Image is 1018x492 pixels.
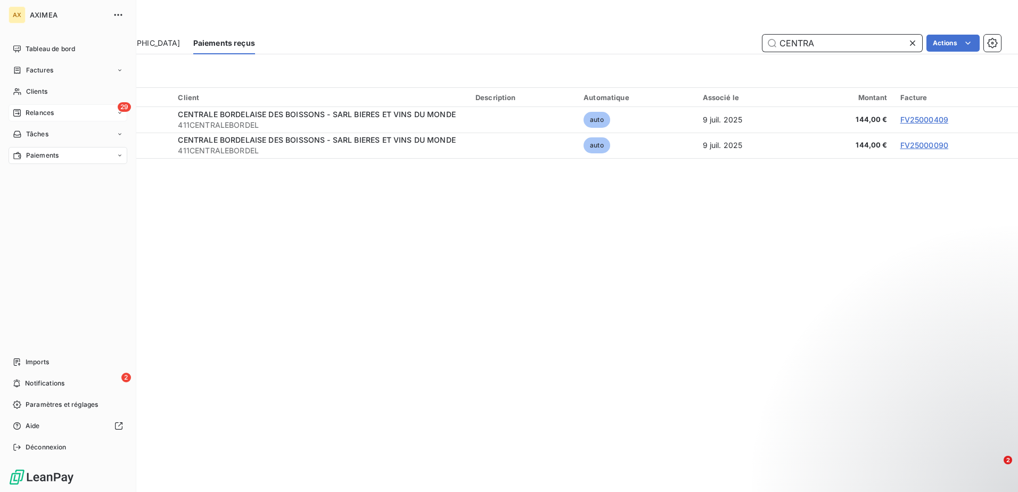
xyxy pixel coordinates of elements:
span: Relances [26,108,54,118]
div: Associé le [703,93,797,102]
span: Aide [26,421,40,431]
span: 411CENTRALEBORDEL [178,120,462,130]
td: 9 juil. 2025 [696,133,803,158]
span: 411CENTRALEBORDEL [178,145,462,156]
span: Paiements [26,151,59,160]
span: Tableau de bord [26,44,75,54]
div: Description [475,93,571,102]
a: FV25000409 [900,115,949,124]
span: CENTRALE BORDELAISE DES BOISSONS - SARL BIERES ET VINS DU MONDE [178,110,455,119]
div: Client [178,93,462,102]
iframe: Intercom notifications message [805,389,1018,463]
span: 2 [1004,456,1012,464]
span: 144,00 € [810,140,888,151]
span: auto [584,112,610,128]
span: CENTRALE BORDELAISE DES BOISSONS - SARL BIERES ET VINS DU MONDE [178,135,455,144]
span: 29 [118,102,131,112]
img: Logo LeanPay [9,469,75,486]
span: Imports [26,357,49,367]
button: Actions [926,35,980,52]
input: Rechercher [762,35,922,52]
iframe: Intercom live chat [982,456,1007,481]
div: Facture [900,93,1012,102]
span: 2 [121,373,131,382]
span: Déconnexion [26,442,67,452]
a: Aide [9,417,127,434]
div: Automatique [584,93,690,102]
td: 9 juil. 2025 [696,107,803,133]
span: Factures [26,65,53,75]
span: auto [584,137,610,153]
span: AXIMEA [30,11,106,19]
span: Paiements reçus [193,38,255,48]
a: FV25000090 [900,141,949,150]
div: Montant [810,93,888,102]
span: Tâches [26,129,48,139]
span: Paramètres et réglages [26,400,98,409]
span: 144,00 € [810,114,888,125]
span: Notifications [25,379,64,388]
div: AX [9,6,26,23]
span: Clients [26,87,47,96]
